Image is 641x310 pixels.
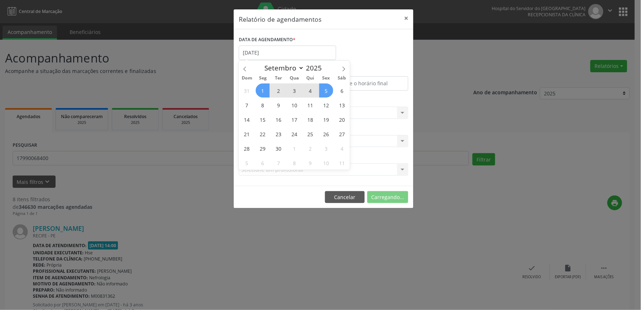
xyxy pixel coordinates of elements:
[286,76,302,81] span: Qua
[319,83,333,98] span: Setembro 5, 2025
[240,156,254,170] span: Outubro 5, 2025
[303,127,317,141] span: Setembro 25, 2025
[239,34,295,46] label: DATA DE AGENDAMENTO
[256,98,270,112] span: Setembro 8, 2025
[239,14,321,24] h5: Relatório de agendamentos
[272,156,286,170] span: Outubro 7, 2025
[303,112,317,126] span: Setembro 18, 2025
[335,127,349,141] span: Setembro 27, 2025
[319,127,333,141] span: Setembro 26, 2025
[319,98,333,112] span: Setembro 12, 2025
[239,76,255,81] span: Dom
[303,98,317,112] span: Setembro 11, 2025
[335,141,349,155] span: Outubro 4, 2025
[240,98,254,112] span: Setembro 7, 2025
[303,141,317,155] span: Outubro 2, 2025
[272,98,286,112] span: Setembro 9, 2025
[287,156,302,170] span: Outubro 8, 2025
[287,83,302,98] span: Setembro 3, 2025
[334,76,350,81] span: Sáb
[318,76,334,81] span: Sex
[335,112,349,126] span: Setembro 20, 2025
[302,76,318,81] span: Qui
[272,83,286,98] span: Setembro 2, 2025
[319,112,333,126] span: Setembro 19, 2025
[287,141,302,155] span: Outubro 1, 2025
[367,191,408,203] button: Carregando...
[304,63,328,73] input: Year
[240,127,254,141] span: Setembro 21, 2025
[335,98,349,112] span: Setembro 13, 2025
[325,191,365,203] button: Cancelar
[256,83,270,98] span: Setembro 1, 2025
[303,156,317,170] span: Outubro 9, 2025
[272,112,286,126] span: Setembro 16, 2025
[256,112,270,126] span: Setembro 15, 2025
[325,65,408,76] label: ATÉ
[240,141,254,155] span: Setembro 28, 2025
[272,127,286,141] span: Setembro 23, 2025
[272,141,286,155] span: Setembro 30, 2025
[319,156,333,170] span: Outubro 10, 2025
[287,127,302,141] span: Setembro 24, 2025
[256,141,270,155] span: Setembro 29, 2025
[399,9,413,27] button: Close
[255,76,271,81] span: Seg
[287,98,302,112] span: Setembro 10, 2025
[256,127,270,141] span: Setembro 22, 2025
[240,112,254,126] span: Setembro 14, 2025
[239,46,336,60] input: Selecione uma data ou intervalo
[319,141,333,155] span: Outubro 3, 2025
[256,156,270,170] span: Outubro 6, 2025
[335,156,349,170] span: Outubro 11, 2025
[335,83,349,98] span: Setembro 6, 2025
[287,112,302,126] span: Setembro 17, 2025
[325,76,408,91] input: Selecione o horário final
[303,83,317,98] span: Setembro 4, 2025
[261,63,304,73] select: Month
[240,83,254,98] span: Agosto 31, 2025
[271,76,286,81] span: Ter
